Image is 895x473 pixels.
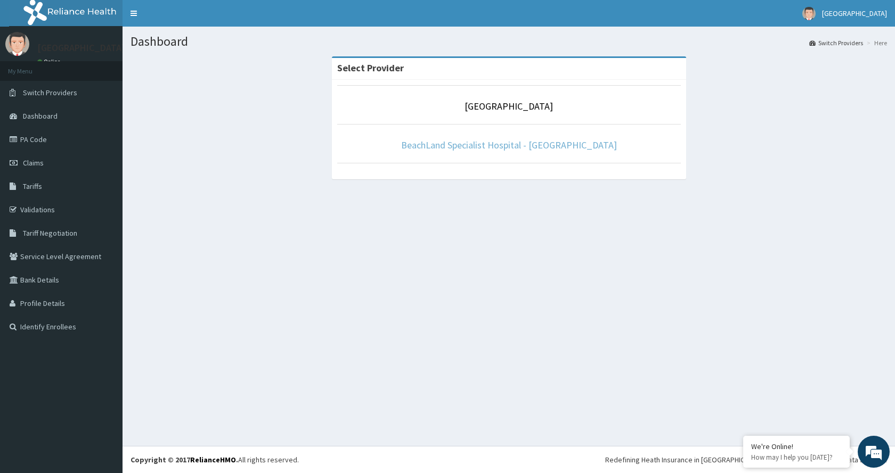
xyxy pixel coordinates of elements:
[131,455,238,464] strong: Copyright © 2017 .
[190,455,236,464] a: RelianceHMO
[802,7,816,20] img: User Image
[37,43,125,53] p: [GEOGRAPHIC_DATA]
[605,454,887,465] div: Redefining Heath Insurance in [GEOGRAPHIC_DATA] using Telemedicine and Data Science!
[23,88,77,97] span: Switch Providers
[864,38,887,47] li: Here
[401,139,617,151] a: BeachLand Specialist Hospital - [GEOGRAPHIC_DATA]
[131,35,887,48] h1: Dashboard
[23,111,58,121] span: Dashboard
[751,442,842,451] div: We're Online!
[23,158,44,168] span: Claims
[123,446,895,473] footer: All rights reserved.
[337,62,404,74] strong: Select Provider
[5,32,29,56] img: User Image
[37,58,63,65] a: Online
[751,453,842,462] p: How may I help you today?
[822,9,887,18] span: [GEOGRAPHIC_DATA]
[809,38,863,47] a: Switch Providers
[23,181,42,191] span: Tariffs
[23,228,77,238] span: Tariff Negotiation
[465,100,553,112] a: [GEOGRAPHIC_DATA]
